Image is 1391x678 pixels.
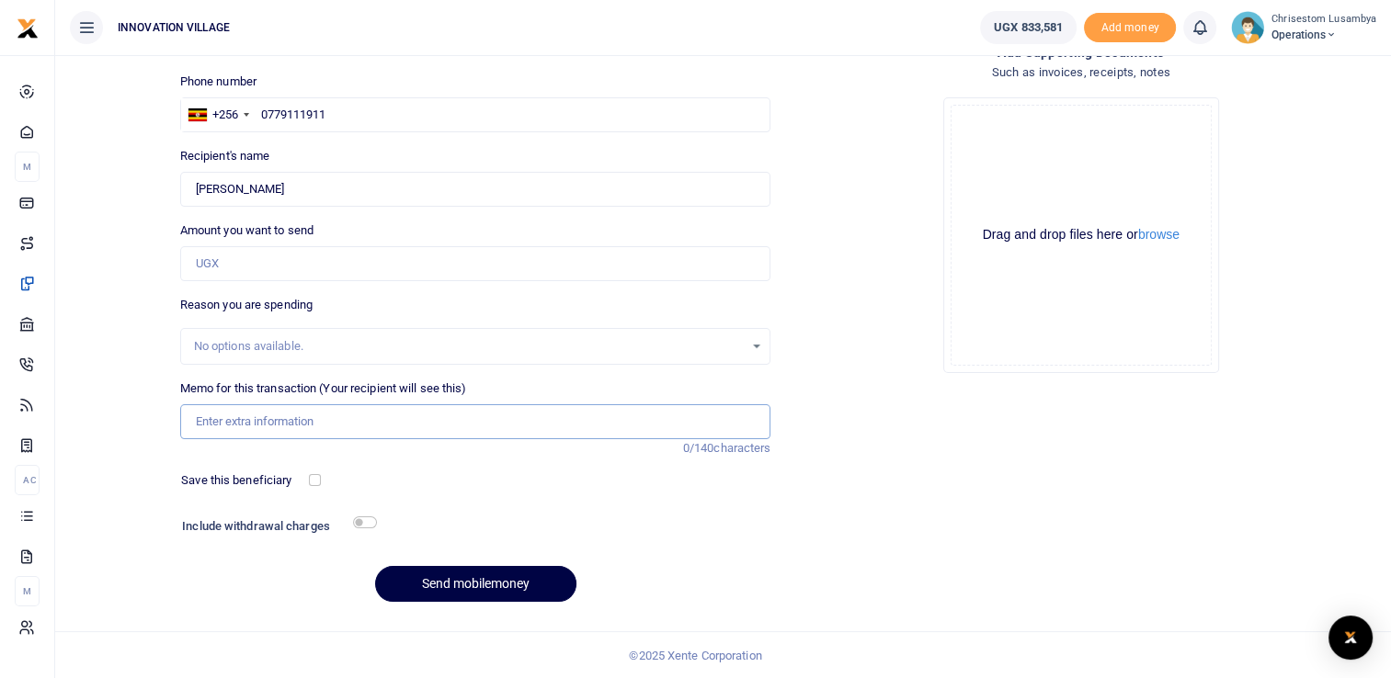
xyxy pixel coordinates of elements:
[980,11,1077,44] a: UGX 833,581
[1084,13,1176,43] span: Add money
[15,152,40,182] li: M
[1084,13,1176,43] li: Toup your wallet
[1271,27,1376,43] span: Operations
[182,519,369,534] h6: Include withdrawal charges
[943,97,1219,373] div: File Uploader
[375,566,576,602] button: Send mobilemoney
[180,246,771,281] input: UGX
[1231,11,1264,44] img: profile-user
[180,379,467,398] label: Memo for this transaction (Your recipient will see this)
[15,465,40,495] li: Ac
[180,221,314,240] label: Amount you want to send
[952,226,1211,243] div: Drag and drop files here or
[1084,19,1176,33] a: Add money
[180,147,270,165] label: Recipient's name
[17,20,39,34] a: logo-small logo-large logo-large
[1138,228,1180,241] button: browse
[212,106,238,124] div: +256
[181,471,291,490] label: Save this beneficiary
[180,296,313,314] label: Reason you are spending
[1231,11,1376,44] a: profile-user Chrisestom Lusambya Operations
[683,441,714,455] span: 0/140
[1328,616,1373,660] div: Open Intercom Messenger
[194,337,745,356] div: No options available.
[973,11,1084,44] li: Wallet ballance
[180,97,771,132] input: Enter phone number
[17,17,39,40] img: logo-small
[110,19,237,36] span: INNOVATION VILLAGE
[180,172,771,207] input: Loading name...
[180,73,257,91] label: Phone number
[181,98,255,131] div: Uganda: +256
[994,18,1063,37] span: UGX 833,581
[180,404,771,439] input: Enter extra information
[15,576,40,606] li: M
[713,441,770,455] span: characters
[785,62,1376,83] h4: Such as invoices, receipts, notes
[1271,12,1376,28] small: Chrisestom Lusambya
